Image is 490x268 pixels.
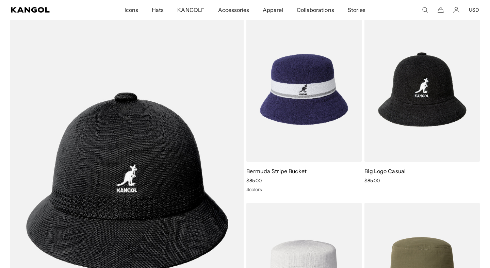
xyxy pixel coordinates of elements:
[246,186,362,192] div: 4 colors
[364,178,380,184] span: $85.00
[438,7,444,13] button: Cart
[246,178,262,184] span: $85.00
[469,7,479,13] button: USD
[246,168,307,174] a: Bermuda Stripe Bucket
[453,7,459,13] a: Account
[11,7,82,13] a: Kangol
[422,7,428,13] summary: Search here
[246,17,362,162] img: Bermuda Stripe Bucket
[364,168,406,174] a: Big Logo Casual
[364,17,480,162] img: Big Logo Casual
